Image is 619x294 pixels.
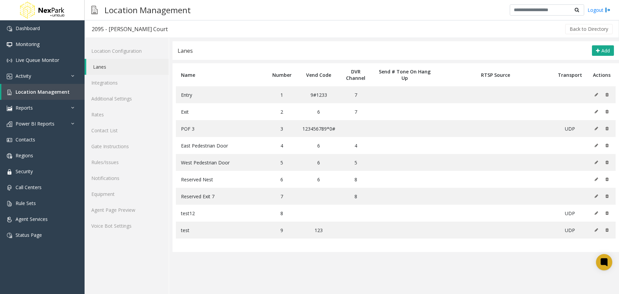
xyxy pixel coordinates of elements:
[7,26,12,31] img: 'icon'
[7,121,12,127] img: 'icon'
[85,202,169,218] a: Agent Page Preview
[267,205,297,222] td: 8
[601,47,610,54] span: Add
[7,90,12,95] img: 'icon'
[605,6,611,14] img: logout
[85,91,169,107] a: Additional Settings
[181,159,230,166] span: West Pedestrian Door
[297,154,341,171] td: 6
[267,103,297,120] td: 2
[552,222,588,239] td: UDP
[341,171,371,188] td: 8
[267,137,297,154] td: 4
[181,109,189,115] span: Exit
[7,185,12,190] img: 'icon'
[16,136,35,143] span: Contacts
[267,154,297,171] td: 5
[7,137,12,143] img: 'icon'
[85,122,169,138] a: Contact List
[16,200,36,206] span: Rule Sets
[181,210,195,217] span: test12
[16,41,40,47] span: Monitoring
[7,74,12,79] img: 'icon'
[181,176,213,183] span: Reserved Nest
[341,86,371,103] td: 7
[85,107,169,122] a: Rates
[16,184,42,190] span: Call Centers
[588,63,616,86] th: Actions
[176,63,267,86] th: Name
[16,89,70,95] span: Location Management
[341,154,371,171] td: 5
[7,201,12,206] img: 'icon'
[92,25,168,33] div: 2095 - [PERSON_NAME] Court
[85,218,169,234] a: Voice Bot Settings
[267,120,297,137] td: 3
[16,152,33,159] span: Regions
[588,6,611,14] a: Logout
[7,233,12,238] img: 'icon'
[267,171,297,188] td: 6
[7,106,12,111] img: 'icon'
[85,43,169,59] a: Location Configuration
[297,103,341,120] td: 6
[7,169,12,175] img: 'icon'
[181,227,189,233] span: test
[85,75,169,91] a: Integrations
[297,86,341,103] td: 9#1233
[7,42,12,47] img: 'icon'
[7,153,12,159] img: 'icon'
[181,126,194,132] span: POF 3
[267,188,297,205] td: 7
[16,216,48,222] span: Agent Services
[85,138,169,154] a: Gate Instructions
[565,24,613,34] button: Back to Directory
[181,142,228,149] span: East Pedestrian Door
[7,58,12,63] img: 'icon'
[16,232,42,238] span: Status Page
[85,186,169,202] a: Equipment
[181,92,192,98] span: Entry
[267,63,297,86] th: Number
[86,59,169,75] a: Lanes
[85,154,169,170] a: Rules/Issues
[341,188,371,205] td: 8
[297,222,341,239] td: 123
[439,63,553,86] th: RTSP Source
[7,217,12,222] img: 'icon'
[16,168,33,175] span: Security
[16,105,33,111] span: Reports
[297,63,341,86] th: Vend Code
[267,86,297,103] td: 1
[85,170,169,186] a: Notifications
[181,193,214,200] span: Reserved Exit 7
[91,2,98,18] img: pageIcon
[341,103,371,120] td: 7
[592,45,614,56] button: Add
[341,137,371,154] td: 4
[101,2,194,18] h3: Location Management
[16,25,40,31] span: Dashboard
[178,46,193,55] div: Lanes
[552,205,588,222] td: UDP
[371,63,439,86] th: Send # Tone On Hang Up
[16,73,31,79] span: Activity
[552,63,588,86] th: Transport
[297,137,341,154] td: 6
[297,120,341,137] td: 123456789*0#
[16,57,59,63] span: Live Queue Monitor
[16,120,54,127] span: Power BI Reports
[1,84,85,100] a: Location Management
[267,222,297,239] td: 9
[341,63,371,86] th: DVR Channel
[552,120,588,137] td: UDP
[297,171,341,188] td: 6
